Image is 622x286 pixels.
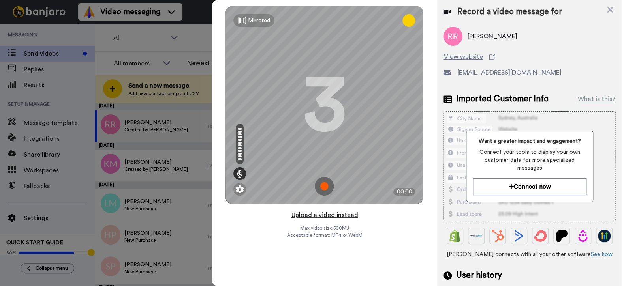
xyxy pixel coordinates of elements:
[315,177,334,196] img: ic_record_start.svg
[289,210,360,220] button: Upload a video instead
[555,230,568,242] img: Patreon
[591,252,613,257] a: See how
[473,148,586,172] span: Connect your tools to display your own customer data for more specialized messages
[287,232,362,238] span: Acceptable format: MP4 or WebM
[534,230,547,242] img: ConvertKit
[473,137,586,145] span: Want a greater impact and engagement?
[393,188,415,196] div: 00:00
[26,22,145,30] p: Hi [PERSON_NAME], I’d love to ask you a quick question: If [PERSON_NAME] could introduce a new fe...
[443,52,483,62] span: View website
[303,75,346,135] div: 3
[449,230,461,242] img: Shopify
[456,269,502,281] span: User history
[300,225,349,231] span: Max video size: 500 MB
[473,178,586,195] button: Connect now
[443,250,616,258] span: [PERSON_NAME] connects with all your other software
[457,68,561,77] span: [EMAIL_ADDRESS][DOMAIN_NAME]
[513,230,525,242] img: ActiveCampaign
[26,30,145,37] p: Message from Amy, sent 1d ago
[470,230,483,242] img: Ontraport
[3,17,155,43] div: message notification from Amy, 1d ago. Hi Bryan, I’d love to ask you a quick question: If Bonjoro...
[598,230,611,242] img: GoHighLevel
[456,93,548,105] span: Imported Customer Info
[577,230,589,242] img: Drip
[578,94,616,104] div: What is this?
[491,230,504,242] img: Hubspot
[9,24,22,36] img: Profile image for Amy
[443,52,616,62] a: View website
[236,185,244,193] img: ic_gear.svg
